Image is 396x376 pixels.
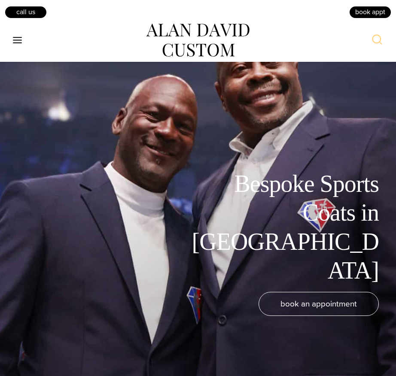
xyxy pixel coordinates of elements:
img: alan david custom [146,24,250,57]
a: book appt [349,6,392,18]
button: View Search Form [367,30,387,51]
a: book an appointment [259,292,379,316]
a: Call Us [4,6,47,18]
h1: Bespoke Sports Coats in [GEOGRAPHIC_DATA] [186,170,379,285]
span: book an appointment [280,297,357,310]
button: Open menu [9,33,27,48]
